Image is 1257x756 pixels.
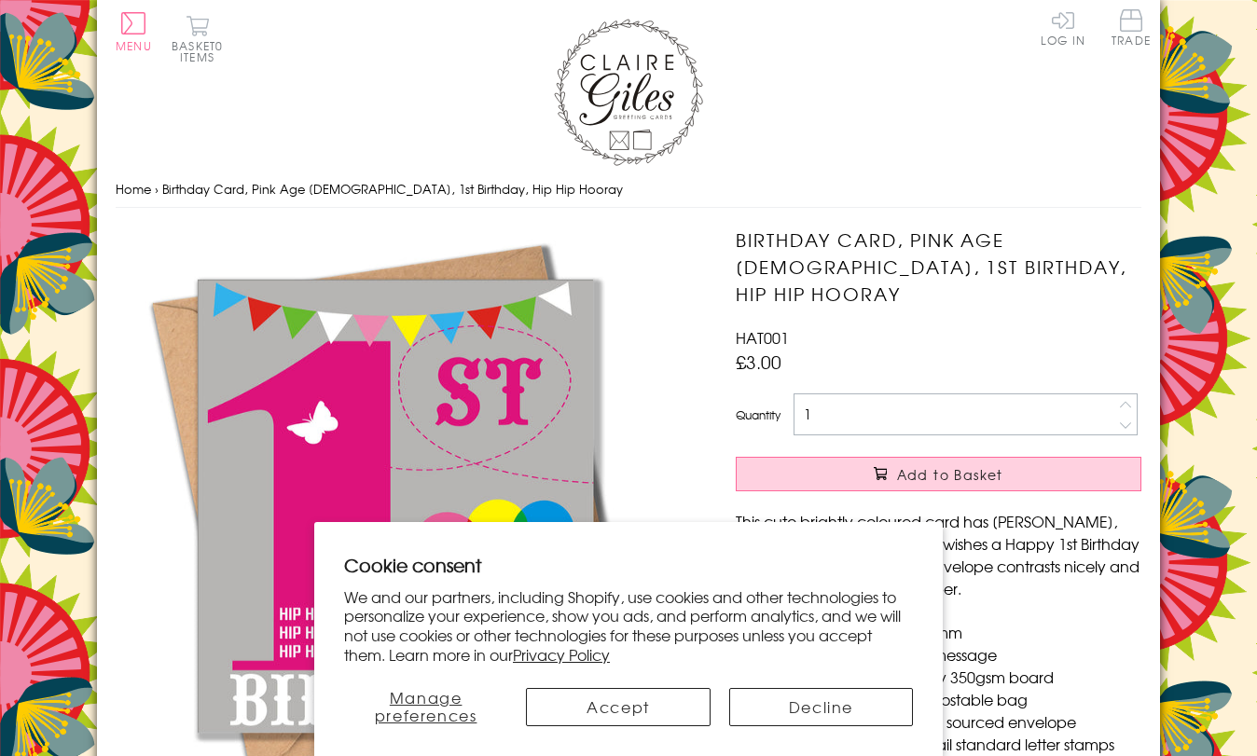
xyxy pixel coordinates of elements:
[736,326,789,349] span: HAT001
[1112,9,1151,46] span: Trade
[754,733,1141,755] li: Can be sent with Royal Mail standard letter stamps
[736,227,1141,307] h1: Birthday Card, Pink Age [DEMOGRAPHIC_DATA], 1st Birthday, Hip Hip Hooray
[754,643,1141,666] li: Blank inside for your own message
[513,643,610,666] a: Privacy Policy
[344,688,507,726] button: Manage preferences
[754,666,1141,688] li: Printed in the U.K on quality 350gsm board
[736,457,1141,491] button: Add to Basket
[754,688,1141,710] li: Comes wrapped in Compostable bag
[526,688,710,726] button: Accept
[375,686,477,726] span: Manage preferences
[729,688,913,726] button: Decline
[1112,9,1151,49] a: Trade
[554,19,703,166] img: Claire Giles Greetings Cards
[736,349,781,375] span: £3.00
[1041,9,1085,46] a: Log In
[754,621,1141,643] li: Dimensions: 160mm x 120mm
[736,406,780,423] label: Quantity
[736,510,1141,599] p: This cute brightly coloured card has [PERSON_NAME], balloons and a butterfly and wishes a Happy 1...
[116,171,1141,209] nav: breadcrumbs
[344,552,913,578] h2: Cookie consent
[116,180,151,198] a: Home
[116,37,152,54] span: Menu
[116,12,152,51] button: Menu
[754,710,1141,733] li: With matching sustainable sourced envelope
[172,15,223,62] button: Basket0 items
[344,587,913,665] p: We and our partners, including Shopify, use cookies and other technologies to personalize your ex...
[155,180,159,198] span: ›
[180,37,223,65] span: 0 items
[162,180,623,198] span: Birthday Card, Pink Age [DEMOGRAPHIC_DATA], 1st Birthday, Hip Hip Hooray
[897,465,1003,484] span: Add to Basket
